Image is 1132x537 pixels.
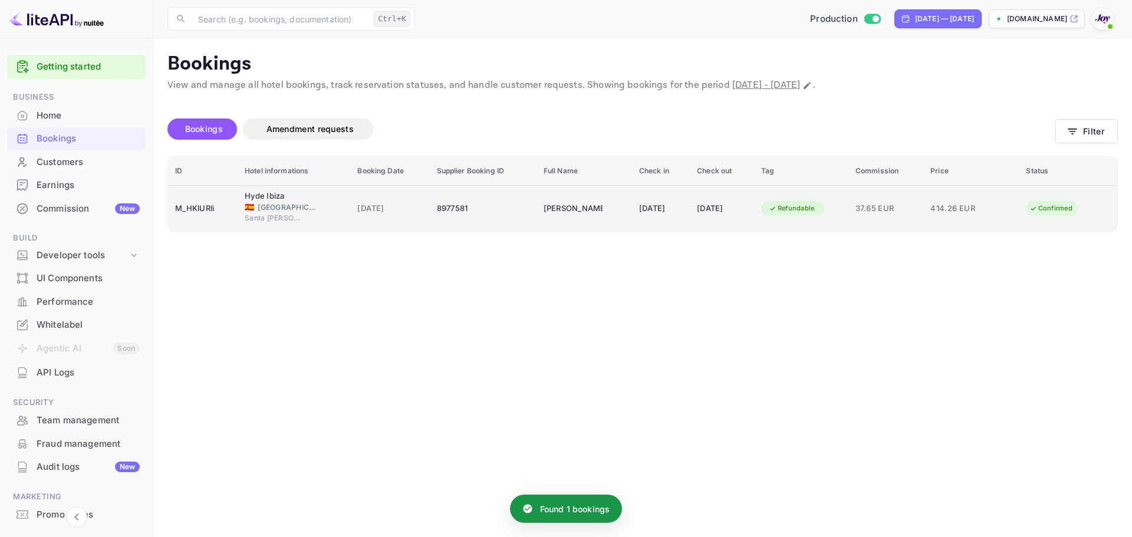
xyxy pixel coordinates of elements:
[37,249,128,262] div: Developer tools
[430,157,537,186] th: Supplier Booking ID
[7,197,146,219] a: CommissionNew
[37,132,140,146] div: Bookings
[37,272,140,285] div: UI Components
[540,503,610,515] p: Found 1 bookings
[7,104,146,126] a: Home
[37,366,140,380] div: API Logs
[7,104,146,127] div: Home
[810,12,858,26] span: Production
[7,127,146,149] a: Bookings
[7,55,146,79] div: Getting started
[115,203,140,214] div: New
[690,157,754,186] th: Check out
[632,157,690,186] th: Check in
[7,433,146,454] a: Fraud management
[7,267,146,289] a: UI Components
[7,503,146,526] div: Promo codes
[7,490,146,503] span: Marketing
[115,462,140,472] div: New
[7,456,146,477] a: Audit logsNew
[37,437,140,451] div: Fraud management
[7,503,146,525] a: Promo codes
[1019,157,1117,186] th: Status
[238,157,350,186] th: Hotel informations
[7,314,146,335] a: Whitelabel
[923,157,1019,186] th: Price
[7,151,146,174] div: Customers
[639,199,683,218] div: [DATE]
[437,199,529,218] div: 8977581
[245,213,304,223] span: Santa [PERSON_NAME] del Rio
[245,203,254,211] span: Spain
[7,361,146,383] a: API Logs
[697,199,747,218] div: [DATE]
[37,202,140,216] div: Commission
[168,157,1117,232] table: booking table
[1007,14,1067,24] p: [DOMAIN_NAME]
[754,157,848,186] th: Tag
[7,174,146,196] a: Earnings
[7,267,146,290] div: UI Components
[1093,9,1112,28] img: With Joy
[805,12,885,26] div: Switch to Sandbox mode
[37,179,140,192] div: Earnings
[7,151,146,173] a: Customers
[374,11,410,27] div: Ctrl+K
[357,202,422,215] span: [DATE]
[37,460,140,474] div: Audit logs
[855,202,916,215] span: 37.65 EUR
[167,78,1118,93] p: View and manage all hotel bookings, track reservation statuses, and handle customer requests. Sho...
[185,124,223,134] span: Bookings
[7,232,146,245] span: Build
[9,9,104,28] img: LiteAPI logo
[167,118,1055,140] div: account-settings tabs
[7,456,146,479] div: Audit logsNew
[544,199,603,218] div: Elodie SOREL
[1055,119,1118,143] button: Filter
[7,291,146,312] a: Performance
[266,124,354,134] span: Amendment requests
[7,409,146,431] a: Team management
[167,52,1118,76] p: Bookings
[761,201,822,216] div: Refundable
[915,14,974,24] div: [DATE] — [DATE]
[37,414,140,427] div: Team management
[7,409,146,432] div: Team management
[168,157,238,186] th: ID
[1022,201,1080,216] div: Confirmed
[7,361,146,384] div: API Logs
[801,80,813,91] button: Change date range
[7,127,146,150] div: Bookings
[191,7,369,31] input: Search (e.g. bookings, documentation)
[175,199,231,218] div: M_HKlURli
[37,156,140,169] div: Customers
[7,314,146,337] div: Whitelabel
[350,157,429,186] th: Booking Date
[37,318,140,332] div: Whitelabel
[7,433,146,456] div: Fraud management
[7,245,146,266] div: Developer tools
[7,174,146,197] div: Earnings
[37,508,140,522] div: Promo codes
[7,91,146,104] span: Business
[7,291,146,314] div: Performance
[7,396,146,409] span: Security
[37,295,140,309] div: Performance
[37,109,140,123] div: Home
[732,79,800,91] span: [DATE] - [DATE]
[930,202,989,215] span: 414.26 EUR
[848,157,923,186] th: Commission
[7,197,146,220] div: CommissionNew
[258,202,317,213] span: [GEOGRAPHIC_DATA]
[245,190,304,202] div: Hyde Ibiza
[66,506,87,528] button: Collapse navigation
[537,157,632,186] th: Full Name
[37,60,140,74] a: Getting started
